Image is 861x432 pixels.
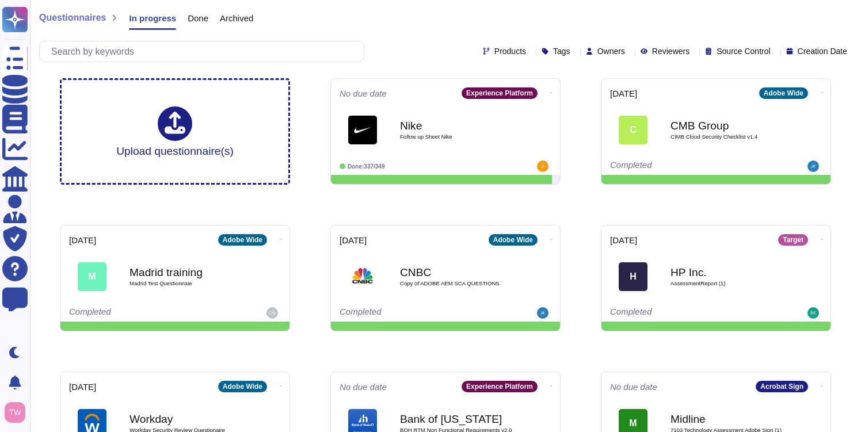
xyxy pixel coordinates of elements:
span: [DATE] [610,236,637,244]
span: [DATE] [69,236,96,244]
div: H [619,262,647,291]
span: Madrid Test Questionnaie [129,281,245,286]
div: Experience Platform [462,381,538,392]
div: Adobe Wide [218,234,267,246]
span: Questionnaires [39,13,106,22]
img: user [266,307,278,319]
span: Tags [553,47,570,55]
span: AssessmentReport (1) [670,281,786,286]
div: Target [778,234,808,246]
span: [DATE] [610,89,637,98]
span: Done: 337/349 [348,163,385,170]
span: Owners [597,47,625,55]
span: Products [494,47,526,55]
div: M [78,262,106,291]
span: Copy of ADOBE AEM SCA QUESTIONS [400,281,515,286]
div: Upload questionnaire(s) [116,106,234,156]
img: user [537,160,548,172]
span: Done [188,14,208,22]
div: Adobe Wide [759,87,808,99]
b: CNBC [400,267,515,278]
b: Workday [129,414,245,425]
span: [DATE] [69,383,96,391]
div: Acrobat Sign [756,381,808,392]
span: Creation Date [798,47,847,55]
span: Reviewers [652,47,689,55]
span: CIMB Cloud Security Checklist v1.4 [670,134,786,140]
img: user [5,402,25,423]
img: Logo [348,262,377,291]
div: Adobe Wide [218,381,267,392]
img: user [537,307,548,319]
b: CMB Group [670,120,786,131]
div: Completed [610,160,751,172]
div: Adobe Wide [489,234,538,246]
div: Completed [610,307,751,319]
img: Logo [348,116,377,144]
div: Experience Platform [462,87,538,99]
b: Bank of [US_STATE] [400,414,515,425]
span: No due date [340,383,387,391]
b: HP Inc. [670,267,786,278]
span: Follow up Sheet Nike [400,134,515,140]
input: Search by keywords [45,41,364,62]
b: Madrid training [129,267,245,278]
button: user [2,400,33,425]
img: user [807,160,819,172]
img: user [807,307,819,319]
span: [DATE] [340,236,367,244]
div: Completed [69,307,210,319]
div: Completed [340,307,481,319]
div: C [619,116,647,144]
span: Archived [220,14,253,22]
b: Midline [670,414,786,425]
span: No due date [340,89,387,98]
span: No due date [610,383,657,391]
span: In progress [129,14,176,22]
b: Nike [400,120,515,131]
span: Source Control [717,47,770,55]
